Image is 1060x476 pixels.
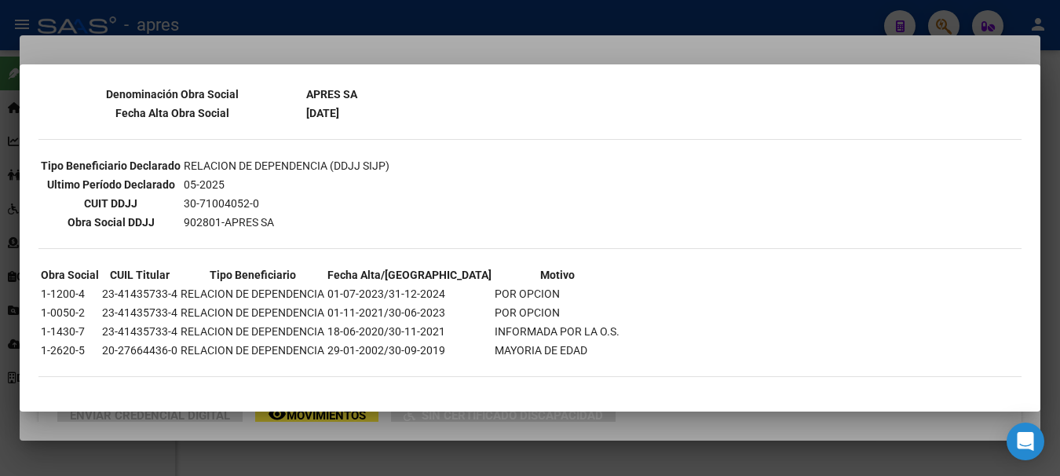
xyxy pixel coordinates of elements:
td: 1-0050-2 [40,304,100,321]
td: RELACION DE DEPENDENCIA [180,285,325,302]
td: 18-06-2020/30-11-2021 [327,323,492,340]
b: [DATE] [306,107,339,119]
td: 902801-APRES SA [183,214,390,231]
th: Obra Social DDJJ [40,214,181,231]
th: CUIT DDJJ [40,195,181,212]
td: 23-41435733-4 [101,323,178,340]
td: 01-07-2023/31-12-2024 [327,285,492,302]
td: POR OPCION [494,304,620,321]
td: RELACION DE DEPENDENCIA [180,304,325,321]
th: Ultimo Período Declarado [40,176,181,193]
td: 1-2620-5 [40,342,100,359]
td: RELACION DE DEPENDENCIA [180,342,325,359]
th: Fecha Alta/[GEOGRAPHIC_DATA] [327,266,492,284]
th: Denominación Obra Social [40,86,304,103]
td: 23-41435733-4 [101,285,178,302]
th: Tipo Beneficiario [180,266,325,284]
th: Tipo Beneficiario Declarado [40,157,181,174]
th: Motivo [494,266,620,284]
td: INFORMADA POR LA O.S. [494,323,620,340]
th: Fecha Alta Obra Social [40,104,304,122]
td: MAYORIA DE EDAD [494,342,620,359]
td: 30-71004052-0 [183,195,390,212]
b: APRES SA [306,88,357,101]
td: POR OPCION [494,285,620,302]
td: 29-01-2002/30-09-2019 [327,342,492,359]
td: 1-1430-7 [40,323,100,340]
td: RELACION DE DEPENDENCIA (DDJJ SIJP) [183,157,390,174]
td: RELACION DE DEPENDENCIA [180,323,325,340]
td: 01-11-2021/30-06-2023 [327,304,492,321]
td: 23-41435733-4 [101,304,178,321]
td: 05-2025 [183,176,390,193]
th: CUIL Titular [101,266,178,284]
td: 1-1200-4 [40,285,100,302]
div: Open Intercom Messenger [1007,423,1044,460]
th: Obra Social [40,266,100,284]
td: 20-27664436-0 [101,342,178,359]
